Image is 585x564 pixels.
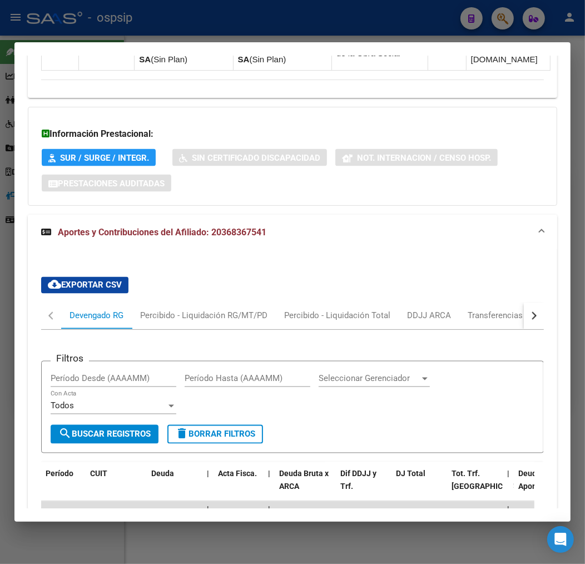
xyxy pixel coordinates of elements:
[319,374,420,384] span: Seleccionar Gerenciador
[264,462,275,511] datatable-header-cell: |
[175,429,255,439] span: Borrar Filtros
[391,462,447,511] datatable-header-cell: DJ Total
[192,153,320,163] span: Sin Certificado Discapacidad
[147,462,202,511] datatable-header-cell: Deuda
[41,277,128,294] button: Exportar CSV
[58,227,266,238] span: Aportes y Contribuciones del Afiliado: 20368367541
[407,310,451,322] div: DDJJ ARCA
[151,469,174,478] span: Deuda
[340,469,376,491] span: Dif DDJJ y Trf.
[252,55,284,64] span: Sin Plan
[518,469,542,491] span: Deuda Aporte
[48,278,61,291] mat-icon: cloud_download
[268,469,270,478] span: |
[60,153,149,163] span: SUR / SURGE / INTEGR.
[275,462,336,511] datatable-header-cell: Deuda Bruta x ARCA
[42,149,156,166] button: SUR / SURGE / INTEGR.
[218,469,257,478] span: Acta Fisca.
[140,310,267,322] div: Percibido - Liquidación RG/MT/PD
[51,353,89,365] h3: Filtros
[28,215,557,250] mat-expansion-panel-header: Aportes y Contribuciones del Afiliado: 20368367541
[90,469,107,478] span: CUIT
[547,526,574,553] div: Open Intercom Messenger
[396,469,425,478] span: DJ Total
[175,427,189,441] mat-icon: delete
[48,280,122,290] span: Exportar CSV
[514,462,569,511] datatable-header-cell: Deuda Aporte
[268,505,270,514] span: |
[167,425,263,444] button: Borrar Filtros
[503,462,514,511] datatable-header-cell: |
[41,462,86,511] datatable-header-cell: Período
[357,153,491,163] span: Not. Internacion / Censo Hosp.
[172,149,327,166] button: Sin Certificado Discapacidad
[153,55,185,64] span: Sin Plan
[335,149,498,166] button: Not. Internacion / Censo Hosp.
[202,462,214,511] datatable-header-cell: |
[207,505,209,514] span: |
[447,462,503,511] datatable-header-cell: Tot. Trf. Bruto
[284,310,390,322] div: Percibido - Liquidación Total
[51,401,74,411] span: Todos
[336,462,391,511] datatable-header-cell: Dif DDJJ y Trf.
[207,469,209,478] span: |
[70,310,123,322] div: Devengado RG
[46,469,73,478] span: Período
[42,127,543,141] h3: Información Prestacional:
[468,310,547,322] div: Transferencias ARCA
[507,505,509,514] span: |
[58,427,72,441] mat-icon: search
[507,469,509,478] span: |
[51,425,158,444] button: Buscar Registros
[58,429,151,439] span: Buscar Registros
[86,462,147,511] datatable-header-cell: CUIT
[452,469,527,491] span: Tot. Trf. [GEOGRAPHIC_DATA]
[279,469,329,491] span: Deuda Bruta x ARCA
[58,179,165,189] span: Prestaciones Auditadas
[214,462,264,511] datatable-header-cell: Acta Fisca.
[42,175,171,192] button: Prestaciones Auditadas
